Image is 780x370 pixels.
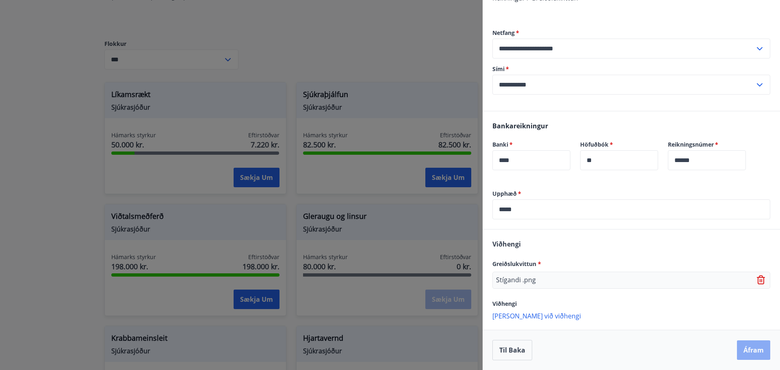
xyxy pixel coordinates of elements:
p: [PERSON_NAME] við viðhengi [492,312,770,320]
span: Greiðslukvittun [492,260,541,268]
label: Reikningsnúmer [668,141,746,149]
button: Til baka [492,340,532,360]
p: Stígandi .png [496,275,536,285]
label: Sími [492,65,770,73]
label: Upphæð [492,190,770,198]
div: Upphæð [492,199,770,219]
button: Áfram [737,340,770,360]
span: Viðhengi [492,300,517,307]
label: Netfang [492,29,770,37]
span: Viðhengi [492,240,521,249]
span: Bankareikningur [492,121,548,130]
label: Banki [492,141,570,149]
label: Höfuðbók [580,141,658,149]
